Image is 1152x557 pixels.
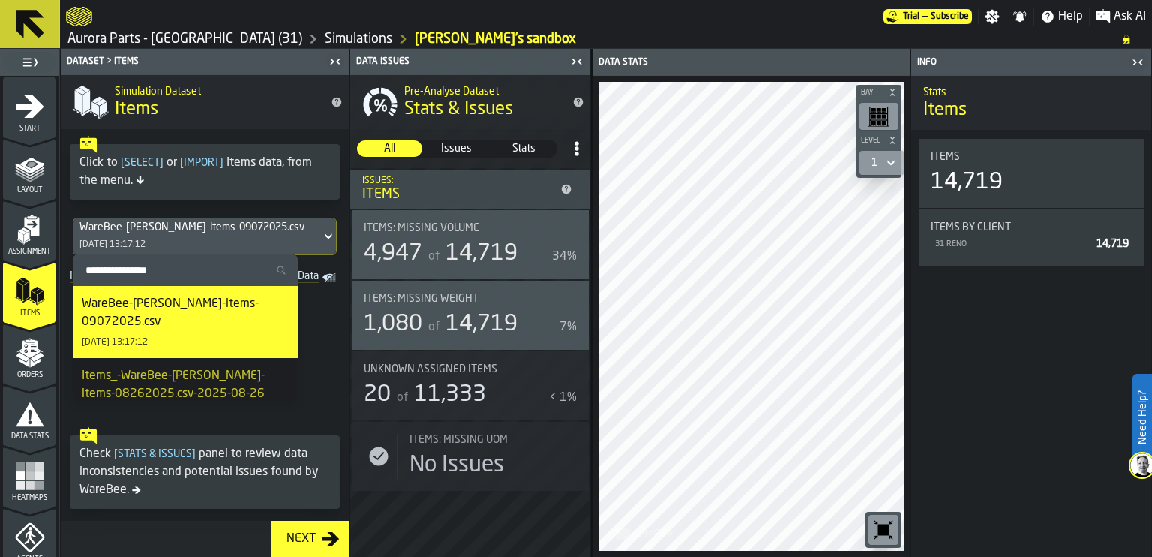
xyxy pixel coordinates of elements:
[3,324,56,384] li: menu Orders
[931,151,960,163] span: Items
[858,137,885,145] span: Level
[82,295,289,331] div: WareBee-[PERSON_NAME]-items-09072025.csv
[856,133,901,148] button: button-
[64,267,134,288] a: link-to-/wh/i/aa2e4adb-2cd5-4688-aa4a-ec82bcf75d46/import/items/
[923,98,967,122] span: Items
[1114,8,1146,26] span: Ask AI
[3,125,56,133] span: Start
[364,363,559,375] div: Title
[352,210,589,279] div: stat-Items: Missing Volume
[364,363,577,375] div: Title
[364,293,478,305] span: Items: Missing Weight
[428,321,439,333] span: of
[115,98,158,122] span: Items
[3,139,56,199] li: menu Layout
[871,518,895,542] svg: Reset zoom and position
[66,3,92,30] a: logo-header
[931,233,1132,254] div: StatList-item-31 RENO
[79,239,145,250] div: [DATE] 13:17:12
[858,89,885,97] span: Bay
[3,432,56,441] span: Data Stats
[353,56,566,67] div: Data Issues
[549,389,577,407] div: < 1%
[114,449,118,459] span: [
[856,85,901,100] button: button-
[362,176,554,186] div: Issues:
[192,449,196,459] span: ]
[3,262,56,322] li: menu Items
[415,31,576,47] a: link-to-/wh/i/aa2e4adb-2cd5-4688-aa4a-ec82bcf75d46/simulations/44130821-5a3b-41d8-94cb-1e12fd0159c8
[73,218,337,255] div: DropdownMenuValue-43a989ab-4e2e-4c57-afeb-5d444135b6fb[DATE] 13:17:12
[409,434,559,446] div: Title
[934,239,1090,249] div: 31 RENO
[364,293,559,305] div: Title
[428,251,439,263] span: of
[79,154,330,190] div: Click to or Items data, from the menu.
[67,31,302,47] a: link-to-/wh/i/aa2e4adb-2cd5-4688-aa4a-ec82bcf75d46
[1127,53,1148,71] label: button-toggle-Close me
[1096,239,1129,249] span: 14,719
[911,76,1151,130] div: title-Items
[357,140,422,157] div: thumb
[592,49,910,76] header: Data Stats
[424,140,489,157] div: thumb
[177,158,226,168] span: Import
[1134,375,1150,459] label: Need Help?
[931,151,1132,163] div: Title
[364,222,479,234] span: Items: Missing Volume
[73,286,298,358] li: dropdown-item
[364,240,422,267] div: 4,947
[61,49,349,75] header: Dataset > Items
[883,9,972,24] a: link-to-/wh/i/aa2e4adb-2cd5-4688-aa4a-ec82bcf75d46/pricing/
[1034,8,1089,26] label: button-toggle-Help
[3,371,56,379] span: Orders
[358,141,421,156] span: All
[445,313,517,336] span: 14,719
[566,53,587,71] label: button-toggle-Close me
[352,281,589,350] div: stat-Items: Missing Weight
[414,384,486,406] span: 11,333
[325,31,392,47] a: link-to-/wh/i/aa2e4adb-2cd5-4688-aa4a-ec82bcf75d46
[280,530,322,548] div: Next
[409,434,508,446] span: Items: Missing UOM
[3,200,56,260] li: menu Assignment
[82,367,289,403] div: Items_-WareBee-[PERSON_NAME]-items-08262025.csv-2025-08-26
[931,169,1003,196] div: 14,719
[220,158,223,168] span: ]
[423,140,490,158] label: button-switch-multi-Issues
[404,83,560,98] h2: Sub Title
[552,248,577,266] div: 34%
[356,140,423,158] label: button-switch-multi-All
[491,140,556,157] div: thumb
[856,100,901,133] div: button-toolbar-undefined
[3,447,56,507] li: menu Heatmaps
[914,57,1127,68] div: Info
[73,358,298,430] li: dropdown-item
[61,75,349,129] div: title-Items
[931,221,1011,233] span: Items by client
[922,11,928,22] span: —
[445,242,517,265] span: 14,719
[3,77,56,137] li: menu Start
[364,311,422,338] div: 1,080
[364,222,577,234] div: Title
[865,512,901,548] div: button-toolbar-undefined
[923,83,1139,98] h2: Sub Title
[931,221,1132,233] div: Title
[979,9,1006,24] label: button-toggle-Settings
[115,83,319,98] h2: Sub Title
[3,186,56,194] span: Layout
[364,363,497,375] span: Unknown assigned items
[397,392,408,404] span: of
[64,56,325,67] div: Dataset > Items
[79,445,330,499] div: Check panel to review data inconsistencies and potential issues found by WareBee.
[917,136,1145,352] section: card-ItemSetDashboardCard
[3,494,56,502] span: Heatmaps
[82,337,148,348] div: [DATE] 13:17:12
[111,449,199,459] span: Stats & Issues
[871,157,877,169] div: DropdownMenuValue-1
[3,248,56,256] span: Assignment
[865,154,898,172] div: DropdownMenuValue-1
[595,57,753,68] div: Data Stats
